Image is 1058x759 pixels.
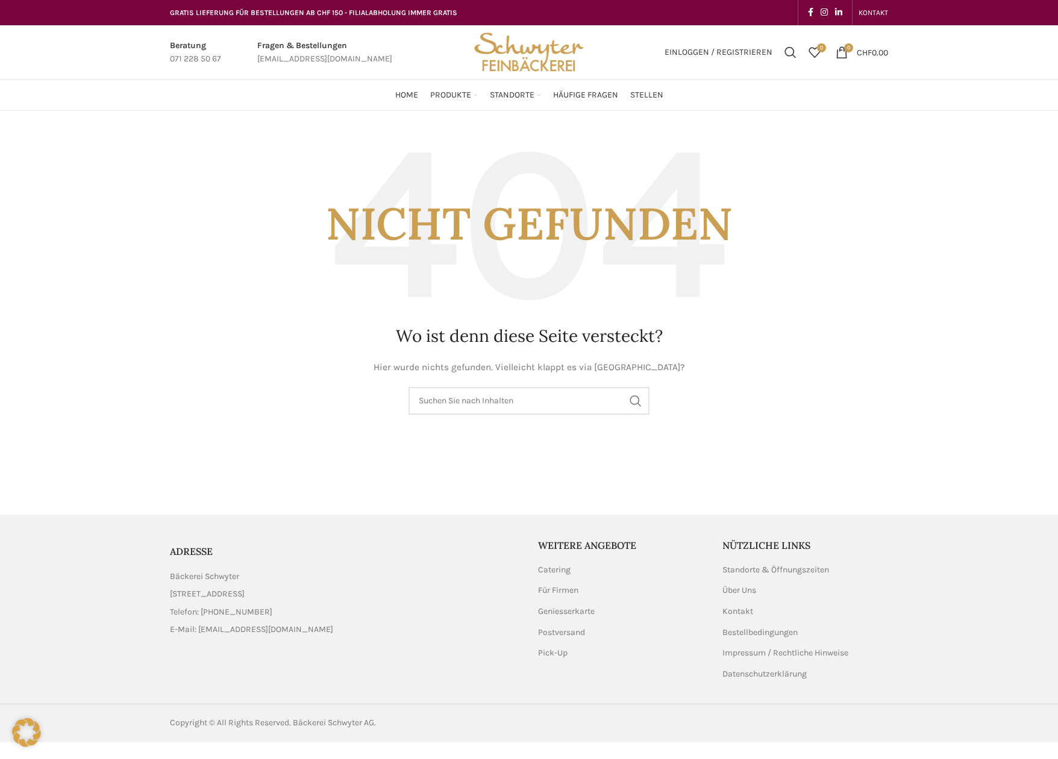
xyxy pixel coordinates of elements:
[170,135,888,312] h3: Nicht gefunden
[408,387,650,415] input: Suchen
[470,25,588,79] img: Bäckerei Schwyter
[164,83,894,107] div: Main navigation
[538,627,586,639] a: Postversand
[804,4,817,21] a: Facebook social link
[538,606,596,618] a: Geniesserkarte
[722,539,889,552] h5: Nützliche Links
[778,40,803,64] a: Suchen
[538,564,572,576] a: Catering
[538,539,704,552] h5: Weitere Angebote
[395,83,418,107] a: Home
[170,623,520,636] a: List item link
[630,90,663,101] span: Stellen
[170,606,520,619] a: List item link
[170,570,239,583] span: Bäckerei Schwyter
[831,4,846,21] a: Linkedin social link
[170,360,888,375] p: Hier wurde nichts gefunden. Vielleicht klappt es via [GEOGRAPHIC_DATA]?
[722,606,754,618] a: Kontakt
[844,43,853,52] span: 0
[257,39,392,66] a: Infobox link
[553,90,618,101] span: Häufige Fragen
[490,83,541,107] a: Standorte
[170,545,213,557] span: ADRESSE
[665,48,772,57] span: Einloggen / Registrieren
[538,647,569,659] a: Pick-Up
[630,83,663,107] a: Stellen
[538,584,580,596] a: Für Firmen
[817,4,831,21] a: Instagram social link
[470,46,588,57] a: Site logo
[170,324,888,348] h1: Wo ist denn diese Seite versteckt?
[853,1,894,25] div: Secondary navigation
[817,43,826,52] span: 0
[722,627,799,639] a: Bestellbedingungen
[859,8,888,17] span: KONTAKT
[857,47,888,57] bdi: 0.00
[170,716,523,730] div: Copyright © All Rights Reserved. Bäckerei Schwyter AG.
[722,647,850,659] a: Impressum / Rechtliche Hinweise
[170,39,221,66] a: Infobox link
[830,40,894,64] a: 0 CHF0.00
[170,8,457,17] span: GRATIS LIEFERUNG FÜR BESTELLUNGEN AB CHF 150 - FILIALABHOLUNG IMMER GRATIS
[490,90,534,101] span: Standorte
[722,564,830,576] a: Standorte & Öffnungszeiten
[857,47,872,57] span: CHF
[859,1,888,25] a: KONTAKT
[659,40,778,64] a: Einloggen / Registrieren
[395,90,418,101] span: Home
[430,90,471,101] span: Produkte
[722,584,757,596] a: Über Uns
[170,587,245,601] span: [STREET_ADDRESS]
[553,83,618,107] a: Häufige Fragen
[722,668,808,680] a: Datenschutzerklärung
[430,83,478,107] a: Produkte
[803,40,827,64] a: 0
[803,40,827,64] div: Meine Wunschliste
